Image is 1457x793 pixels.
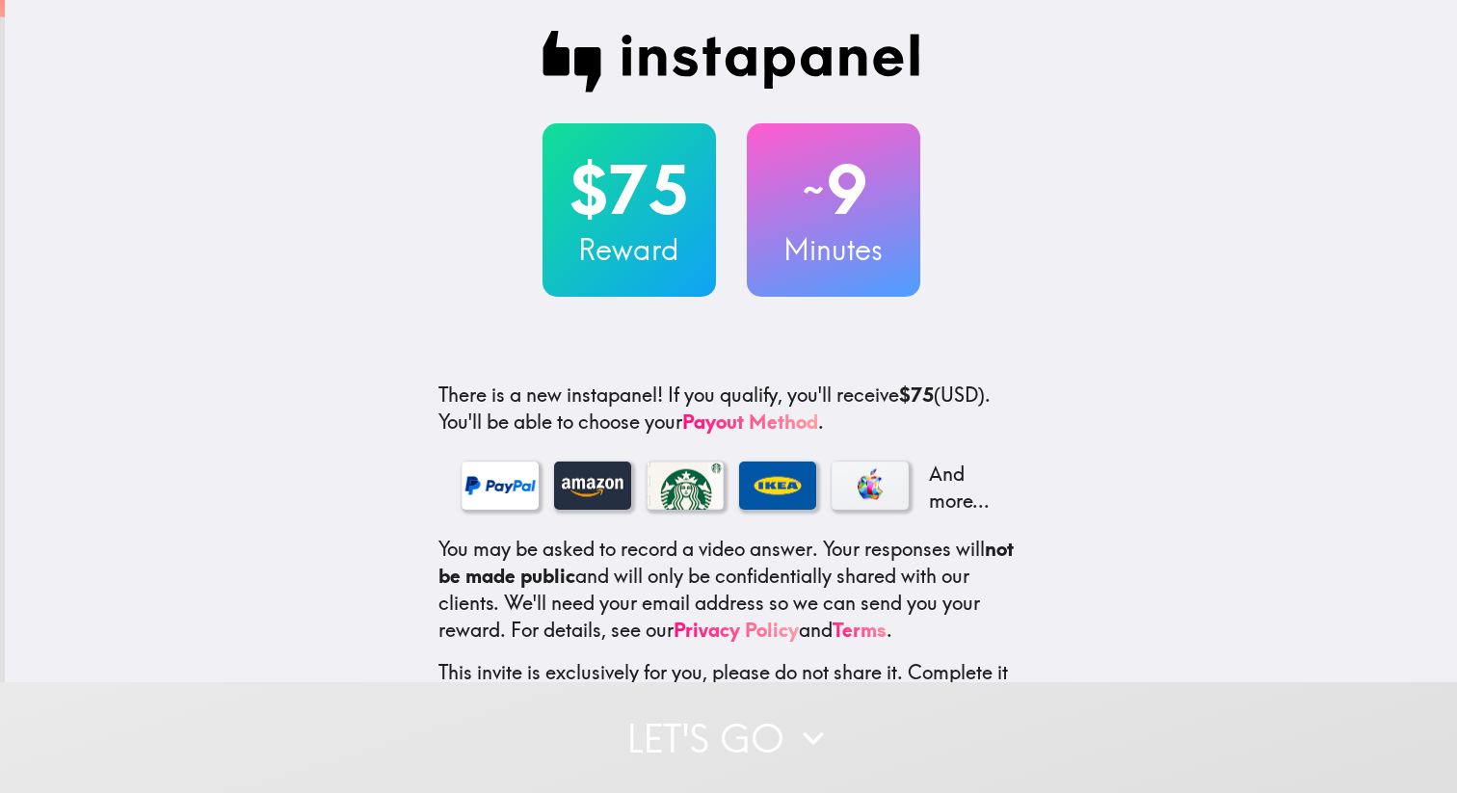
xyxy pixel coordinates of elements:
[682,410,818,434] a: Payout Method
[899,383,934,407] b: $75
[800,161,827,219] span: ~
[747,150,920,229] h2: 9
[438,383,663,407] span: There is a new instapanel!
[924,461,1001,515] p: And more...
[438,659,1024,713] p: This invite is exclusively for you, please do not share it. Complete it soon because spots are li...
[674,618,799,642] a: Privacy Policy
[543,229,716,270] h3: Reward
[438,537,1014,588] b: not be made public
[543,150,716,229] h2: $75
[438,382,1024,436] p: If you qualify, you'll receive (USD) . You'll be able to choose your .
[543,31,920,93] img: Instapanel
[438,536,1024,644] p: You may be asked to record a video answer. Your responses will and will only be confidentially sh...
[747,229,920,270] h3: Minutes
[833,618,887,642] a: Terms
